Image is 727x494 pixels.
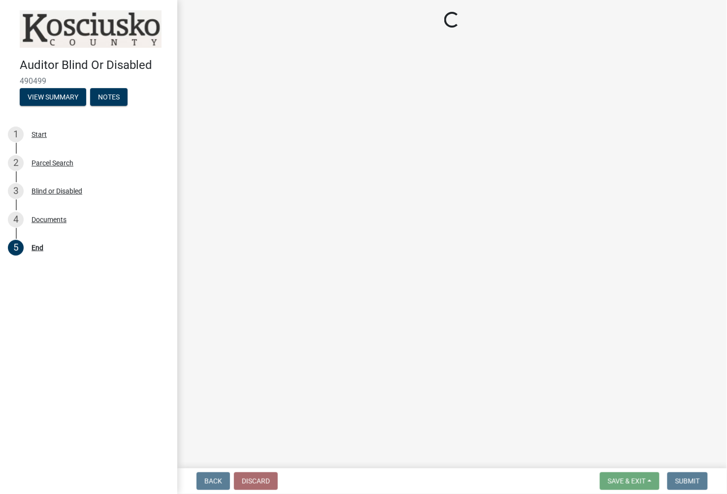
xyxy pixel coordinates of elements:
[608,477,646,485] span: Save & Exit
[20,76,158,86] span: 490499
[90,94,128,101] wm-modal-confirm: Notes
[20,94,86,101] wm-modal-confirm: Summary
[667,472,708,490] button: Submit
[32,216,66,223] div: Documents
[8,127,24,142] div: 1
[197,472,230,490] button: Back
[90,88,128,106] button: Notes
[32,131,47,138] div: Start
[600,472,660,490] button: Save & Exit
[204,477,222,485] span: Back
[32,160,73,166] div: Parcel Search
[20,88,86,106] button: View Summary
[20,58,169,72] h4: Auditor Blind Or Disabled
[20,10,162,48] img: Kosciusko County, Indiana
[675,477,700,485] span: Submit
[8,155,24,171] div: 2
[32,188,82,195] div: Blind or Disabled
[8,240,24,256] div: 5
[32,244,43,251] div: End
[8,212,24,228] div: 4
[234,472,278,490] button: Discard
[8,183,24,199] div: 3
